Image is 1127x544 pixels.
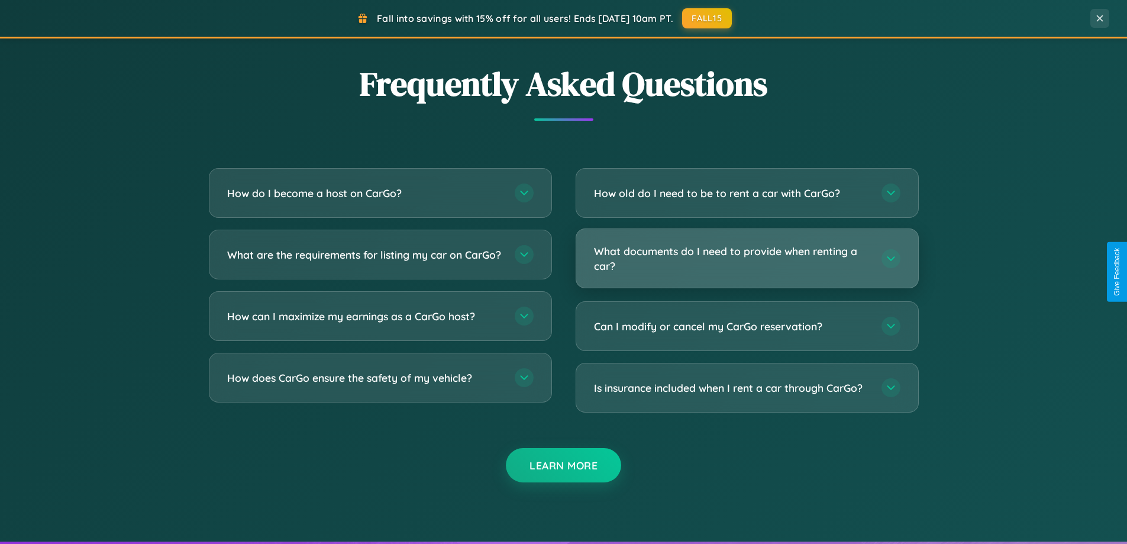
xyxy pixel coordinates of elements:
h3: What are the requirements for listing my car on CarGo? [227,247,503,262]
h3: Is insurance included when I rent a car through CarGo? [594,381,870,395]
h3: Can I modify or cancel my CarGo reservation? [594,319,870,334]
h2: Frequently Asked Questions [209,61,919,107]
div: Give Feedback [1113,248,1121,296]
h3: How does CarGo ensure the safety of my vehicle? [227,371,503,385]
h3: How old do I need to be to rent a car with CarGo? [594,186,870,201]
h3: What documents do I need to provide when renting a car? [594,244,870,273]
span: Fall into savings with 15% off for all users! Ends [DATE] 10am PT. [377,12,673,24]
h3: How do I become a host on CarGo? [227,186,503,201]
button: Learn More [506,448,621,482]
h3: How can I maximize my earnings as a CarGo host? [227,309,503,324]
button: FALL15 [682,8,732,28]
